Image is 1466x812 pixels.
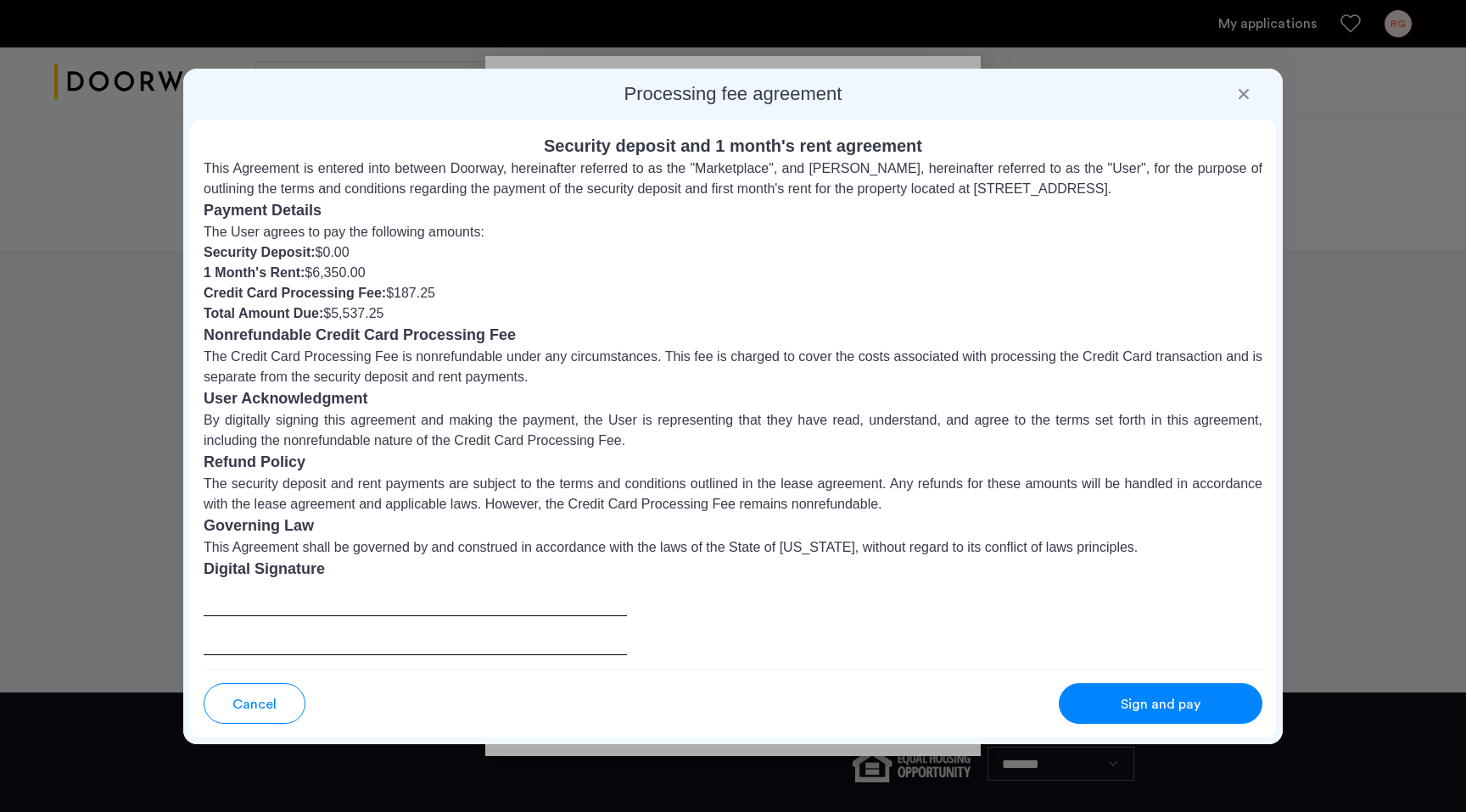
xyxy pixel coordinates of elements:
h2: Processing fee agreement [190,82,1276,106]
h3: Nonrefundable Credit Card Processing Fee [204,324,1262,347]
button: button [1059,683,1262,724]
li: $187.25 [204,283,1262,303]
h3: Payment Details [204,199,1262,222]
h2: Security deposit and 1 month's rent agreement [204,133,1262,159]
p: The Credit Card Processing Fee is nonrefundable under any circumstances. This fee is charged to c... [204,347,1262,387]
strong: Credit Card Processing Fee: [204,286,386,300]
strong: Security Deposit: [204,245,316,259]
h3: Digital Signature [204,558,1262,581]
button: button [204,683,305,724]
li: $5,537.25 [204,303,1262,324]
p: This Agreement shall be governed by and construed in accordance with the laws of the State of [US... [204,537,1262,558]
p: The security deposit and rent payments are subject to the terms and conditions outlined in the le... [204,474,1262,514]
li: $0.00 [204,242,1262,263]
p: The User agrees to pay the following amounts: [204,222,1262,242]
h3: Governing Law [204,514,1262,537]
strong: Total Amount Due: [204,306,323,320]
span: Sign and pay [1121,694,1200,715]
h3: Refund Policy [204,451,1262,474]
p: This Agreement is entered into between Doorway, hereinafter referred to as the "Marketplace", and... [204,159,1262,199]
li: $6,350.00 [204,263,1262,283]
span: Cancel [232,694,277,715]
p: By digitally signing this agreement and making the payment, the User is representing that they ha... [204,410,1262,451]
h3: User Acknowledgment [204,387,1262,410]
strong: 1 Month's Rent: [204,265,305,280]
